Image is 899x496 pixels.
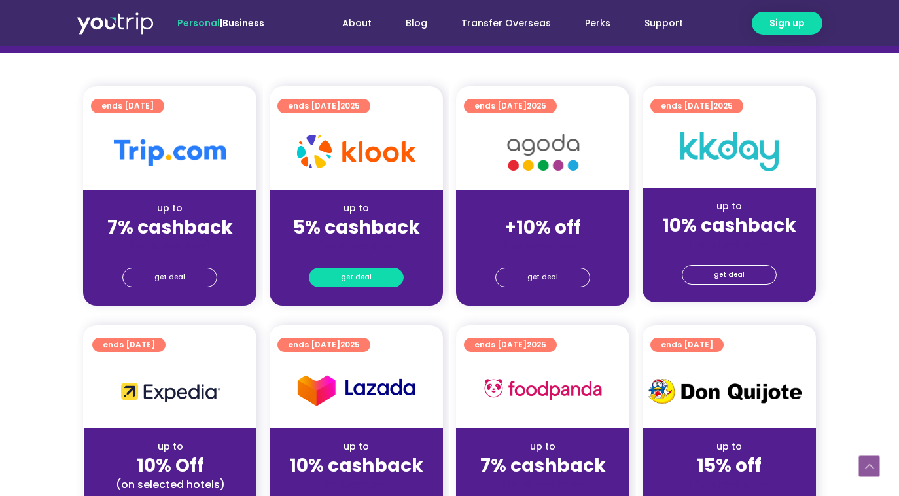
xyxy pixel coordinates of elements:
span: 2025 [527,100,546,111]
span: Personal [177,16,220,29]
a: ends [DATE]2025 [464,99,557,113]
strong: 7% cashback [480,453,606,478]
div: up to [653,200,805,213]
a: ends [DATE]2025 [277,99,370,113]
strong: 10% cashback [662,213,796,238]
a: Transfer Overseas [444,11,568,35]
a: ends [DATE] [92,338,166,352]
a: get deal [122,268,217,287]
nav: Menu [300,11,700,35]
a: About [325,11,389,35]
strong: 7% cashback [107,215,233,240]
span: | [177,16,264,29]
div: up to [467,440,619,453]
div: (for stays only) [280,239,432,253]
span: 2025 [340,339,360,350]
div: up to [653,440,805,453]
div: up to [94,202,246,215]
div: (for stays only) [467,239,619,253]
span: get deal [714,266,745,284]
a: get deal [309,268,404,287]
div: (for stays only) [94,239,246,253]
span: ends [DATE] [661,338,713,352]
a: ends [DATE] [91,99,164,113]
span: Sign up [769,16,805,30]
div: up to [280,440,432,453]
span: 2025 [527,339,546,350]
span: ends [DATE] [103,338,155,352]
a: get deal [495,268,590,287]
span: ends [DATE] [288,99,360,113]
a: Blog [389,11,444,35]
div: (for stays only) [280,478,432,491]
a: Business [222,16,264,29]
a: ends [DATE]2025 [650,99,743,113]
span: get deal [527,268,558,287]
strong: +10% off [504,215,581,240]
a: ends [DATE]2025 [464,338,557,352]
div: (on selected hotels) [95,478,246,491]
div: up to [95,440,246,453]
span: get deal [341,268,372,287]
div: (for stays only) [653,478,805,491]
span: get deal [154,268,185,287]
span: ends [DATE] [661,99,733,113]
span: ends [DATE] [101,99,154,113]
span: 2025 [340,100,360,111]
strong: 5% cashback [293,215,420,240]
div: up to [280,202,432,215]
a: Sign up [752,12,822,35]
div: (for stays only) [467,478,619,491]
a: ends [DATE]2025 [277,338,370,352]
span: 2025 [713,100,733,111]
strong: 15% off [697,453,762,478]
strong: 10% Off [137,453,204,478]
a: Support [627,11,700,35]
strong: 10% cashback [289,453,423,478]
a: Perks [568,11,627,35]
a: ends [DATE] [650,338,724,352]
span: ends [DATE] [288,338,360,352]
span: ends [DATE] [474,99,546,113]
span: ends [DATE] [474,338,546,352]
div: (for stays only) [653,238,805,251]
a: get deal [682,265,777,285]
span: up to [531,202,555,215]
